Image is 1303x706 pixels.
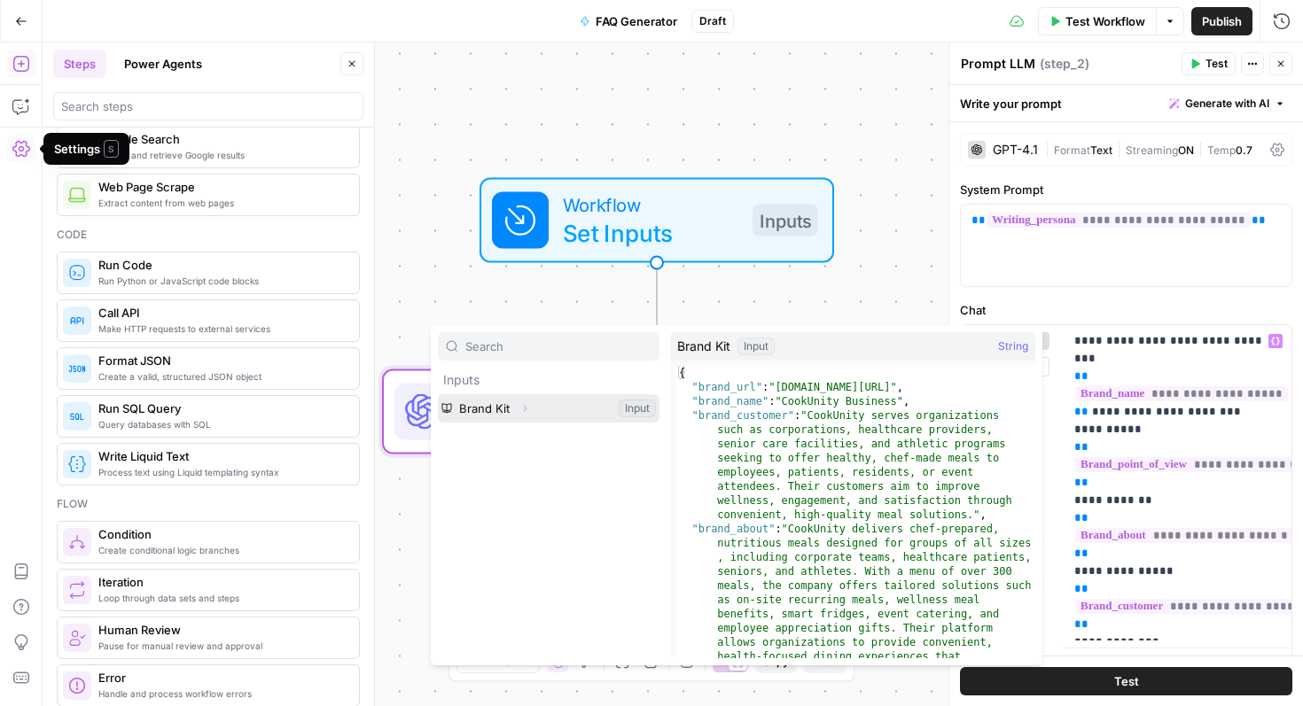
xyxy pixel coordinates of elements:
span: Handle and process workflow errors [98,687,345,701]
span: Web Page Scrape [98,178,345,196]
button: Test [1182,52,1236,75]
span: Run Python or JavaScript code blocks [98,274,345,288]
span: Human Review [98,621,345,639]
label: Chat [960,301,1292,319]
span: FAQ Generator [596,12,677,30]
span: ( step_2 ) [1040,55,1089,73]
div: Input [737,337,775,355]
button: Steps [53,50,106,78]
span: Condition [98,525,345,543]
span: Write Liquid Text [98,447,345,465]
button: Generate with AI [1162,92,1292,115]
button: Test Workflow [1038,7,1156,35]
span: Set Inputs [563,215,738,251]
button: FAQ Generator [569,7,688,35]
span: 0.7 [1236,144,1252,157]
span: Test [1205,56,1228,72]
label: System Prompt [960,181,1292,198]
input: Search [465,337,651,355]
span: Format [1054,144,1090,157]
textarea: Prompt LLM [961,55,1035,73]
span: String [998,337,1028,355]
span: Loop through data sets and steps [98,591,345,605]
span: | [1194,140,1207,158]
span: Extract content from web pages [98,196,345,210]
button: Test [960,667,1292,695]
span: Run SQL Query [98,400,345,417]
span: Call API [98,304,345,322]
span: Error [98,669,345,687]
div: GPT-4.1 [993,144,1038,156]
div: Inputs [753,205,818,237]
span: Make HTTP requests to external services [98,322,345,336]
span: Process text using Liquid templating syntax [98,465,345,479]
span: Search and retrieve Google results [98,148,345,162]
g: Edge from start to step_2 [651,263,662,366]
span: Test Workflow [1065,12,1145,30]
p: Inputs [438,366,659,394]
span: Test [1114,672,1139,690]
span: Iteration [98,573,345,591]
span: Create a valid, structured JSON object [98,369,345,384]
span: Pause for manual review and approval [98,639,345,653]
span: Streaming [1126,144,1178,157]
span: Query databases with SQL [98,417,345,431]
span: Draft [699,13,726,29]
span: Create conditional logic branches [98,543,345,557]
span: Text [1090,144,1112,157]
span: Workflow [563,190,738,219]
div: Code [57,227,360,243]
button: Power Agents [113,50,213,78]
span: Format JSON [98,352,345,369]
div: WorkflowSet InputsInputs [382,178,932,263]
button: Publish [1191,7,1252,35]
div: Flow [57,496,360,512]
span: Run Code [98,256,345,274]
div: Write your prompt [949,85,1303,121]
span: Google Search [98,130,345,148]
span: Temp [1207,144,1236,157]
span: Publish [1202,12,1242,30]
span: | [1045,140,1054,158]
span: ON [1178,144,1194,157]
button: Select variable Brand Kit [438,394,659,423]
span: Generate with AI [1185,96,1269,112]
input: Search steps [61,97,355,115]
span: Brand Kit [677,337,730,355]
span: | [1112,140,1126,158]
